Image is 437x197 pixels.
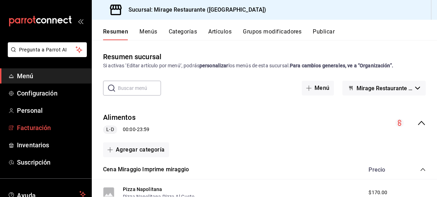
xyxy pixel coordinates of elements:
[8,42,87,57] button: Pregunta a Parrot AI
[302,81,334,96] button: Menú
[103,125,149,134] div: 00:00 - 23:59
[92,107,437,140] div: collapse-menu-row
[290,63,393,68] strong: Para cambios generales, ve a “Organización”.
[103,166,189,174] button: Cena Miraggio Imprime miraggio
[19,46,76,54] span: Pregunta a Parrot AI
[199,63,228,68] strong: personalizar
[118,81,161,95] input: Buscar menú
[357,85,412,92] span: Mirage Restaurante ([GEOGRAPHIC_DATA])
[103,28,437,40] div: navigation tabs
[17,158,86,167] span: Suscripción
[369,189,387,196] span: $170.00
[17,140,86,150] span: Inventarios
[169,28,197,40] button: Categorías
[103,28,128,40] button: Resumen
[103,62,426,69] div: Si activas ‘Editar artículo por menú’, podrás los menús de esta sucursal.
[103,142,169,157] button: Agregar categoría
[123,6,266,14] h3: Sucursal: Mirage Restaurante ([GEOGRAPHIC_DATA])
[17,71,86,81] span: Menú
[139,28,157,40] button: Menús
[103,51,161,62] div: Resumen sucursal
[342,81,426,96] button: Mirage Restaurante ([GEOGRAPHIC_DATA])
[17,123,86,133] span: Facturación
[313,28,335,40] button: Publicar
[243,28,301,40] button: Grupos modificadores
[17,106,86,115] span: Personal
[361,166,407,173] div: Precio
[17,88,86,98] span: Configuración
[208,28,232,40] button: Artículos
[103,112,136,123] button: Alimentos
[123,186,162,193] button: Pizza Napolitana
[5,51,87,59] a: Pregunta a Parrot AI
[103,126,116,133] span: L-D
[420,167,426,172] button: collapse-category-row
[78,18,83,24] button: open_drawer_menu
